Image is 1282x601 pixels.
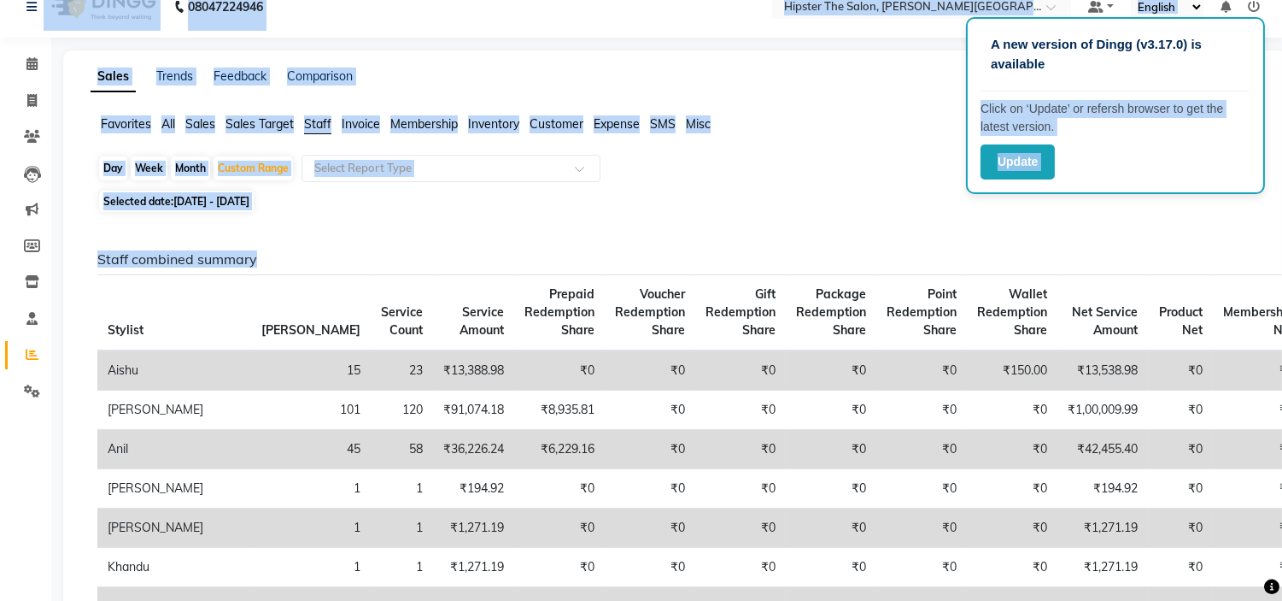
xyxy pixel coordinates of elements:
td: ₹0 [605,391,695,430]
td: ₹0 [605,548,695,587]
span: SMS [650,116,676,132]
td: ₹0 [786,351,876,391]
a: Comparison [287,68,353,84]
td: 15 [251,351,371,391]
td: ₹1,271.19 [1057,509,1148,548]
td: ₹150.00 [967,351,1057,391]
td: ₹194.92 [433,469,514,509]
td: ₹1,271.19 [433,509,514,548]
td: ₹42,455.40 [1057,430,1148,469]
td: ₹0 [786,430,876,469]
div: Day [99,156,127,180]
td: Aishu [97,351,251,391]
span: Prepaid Redemption Share [524,286,594,338]
td: ₹0 [695,430,786,469]
td: ₹0 [605,509,695,548]
td: ₹1,00,009.99 [1057,391,1148,430]
td: Khandu [97,548,251,587]
td: ₹0 [967,430,1057,469]
span: Staff [304,116,331,132]
span: Selected date: [99,191,254,212]
td: 1 [371,469,433,509]
td: ₹0 [695,469,786,509]
td: 1 [371,548,433,587]
td: ₹0 [786,391,876,430]
td: ₹0 [1148,430,1213,469]
td: 1 [371,509,433,548]
td: [PERSON_NAME] [97,469,251,509]
td: [PERSON_NAME] [97,509,251,548]
td: ₹0 [967,469,1057,509]
p: A new version of Dingg (v3.17.0) is available [991,35,1240,74]
span: Membership [390,116,458,132]
span: Misc [686,116,711,132]
td: ₹0 [967,548,1057,587]
td: ₹0 [967,391,1057,430]
td: ₹1,271.19 [433,548,514,587]
td: ₹0 [876,351,967,391]
div: Month [171,156,210,180]
td: 1 [251,469,371,509]
td: ₹0 [605,469,695,509]
td: ₹8,935.81 [514,391,605,430]
div: Week [131,156,167,180]
td: 101 [251,391,371,430]
td: ₹0 [605,430,695,469]
span: Expense [594,116,640,132]
td: ₹13,538.98 [1057,351,1148,391]
td: [PERSON_NAME] [97,391,251,430]
td: ₹0 [514,548,605,587]
td: 58 [371,430,433,469]
span: Customer [530,116,583,132]
span: Invoice [342,116,380,132]
td: ₹0 [605,351,695,391]
td: ₹0 [1148,351,1213,391]
td: 120 [371,391,433,430]
td: ₹0 [1148,548,1213,587]
td: ₹0 [786,548,876,587]
td: ₹0 [1148,391,1213,430]
p: Click on ‘Update’ or refersh browser to get the latest version. [981,100,1250,136]
td: ₹0 [1148,509,1213,548]
h6: Staff combined summary [97,251,1245,268]
td: ₹0 [786,469,876,509]
button: Update [981,144,1055,180]
span: [DATE] - [DATE] [173,195,249,208]
td: ₹0 [876,469,967,509]
span: Gift Redemption Share [705,286,776,338]
td: ₹91,074.18 [433,391,514,430]
td: 23 [371,351,433,391]
span: Voucher Redemption Share [615,286,685,338]
td: ₹0 [876,430,967,469]
span: Sales [185,116,215,132]
span: Net Service Amount [1072,304,1138,338]
td: ₹0 [695,351,786,391]
a: Feedback [214,68,266,84]
span: Package Redemption Share [796,286,866,338]
td: ₹0 [514,469,605,509]
a: Sales [91,62,136,92]
td: ₹6,229.16 [514,430,605,469]
span: Point Redemption Share [887,286,957,338]
span: Inventory [468,116,519,132]
span: Stylist [108,322,143,338]
td: 1 [251,548,371,587]
td: ₹0 [876,509,967,548]
span: Product Net [1159,304,1203,338]
td: Anil [97,430,251,469]
td: ₹36,226.24 [433,430,514,469]
a: Trends [156,68,193,84]
span: Service Amount [460,304,504,338]
td: ₹0 [695,548,786,587]
div: Custom Range [214,156,293,180]
td: 1 [251,509,371,548]
td: ₹194.92 [1057,469,1148,509]
td: ₹1,271.19 [1057,548,1148,587]
td: ₹0 [695,391,786,430]
span: Sales Target [225,116,294,132]
td: ₹0 [786,509,876,548]
td: ₹0 [1148,469,1213,509]
span: Wallet Redemption Share [977,286,1047,338]
span: [PERSON_NAME] [261,322,360,338]
td: ₹0 [695,509,786,548]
